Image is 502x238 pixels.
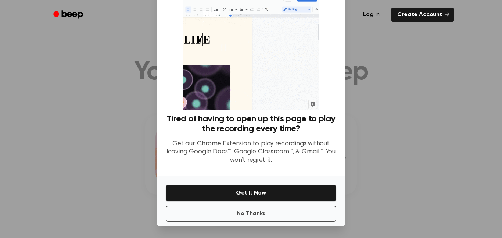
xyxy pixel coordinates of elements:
button: No Thanks [166,206,336,222]
a: Create Account [391,8,454,22]
button: Get It Now [166,185,336,201]
a: Beep [48,8,90,22]
a: Log in [356,6,387,23]
p: Get our Chrome Extension to play recordings without leaving Google Docs™, Google Classroom™, & Gm... [166,140,336,165]
h3: Tired of having to open up this page to play the recording every time? [166,114,336,134]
